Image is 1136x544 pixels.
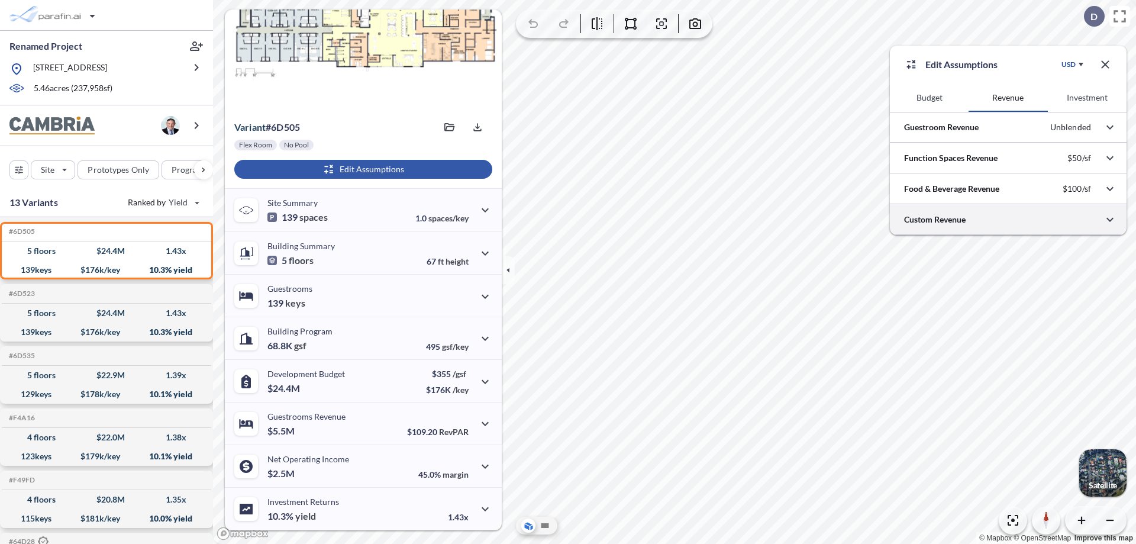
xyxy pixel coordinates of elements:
p: Net Operating Income [267,454,349,464]
p: 5 [267,255,314,266]
p: $24.4M [267,382,302,394]
p: Food & Beverage Revenue [904,183,999,195]
p: Building Program [267,326,333,336]
a: Improve this map [1074,534,1133,542]
img: Switcher Image [1079,449,1127,497]
button: Aerial View [521,519,535,533]
p: 13 Variants [9,195,58,210]
span: margin [443,469,469,479]
span: spaces/key [428,213,469,223]
button: Site Plan [538,519,552,533]
p: 45.0% [418,469,469,479]
button: Budget [890,83,969,112]
a: OpenStreetMap [1014,534,1071,542]
span: RevPAR [439,427,469,437]
a: Mapbox homepage [217,527,269,540]
p: 139 [267,297,305,309]
p: Satellite [1089,481,1117,490]
span: gsf [294,340,306,352]
img: BrandImage [9,117,95,135]
img: user logo [161,116,180,135]
p: 1.0 [415,213,469,223]
p: 5.46 acres ( 237,958 sf) [34,82,112,95]
h5: Click to copy the code [7,289,35,298]
p: Program [172,164,205,176]
p: Edit Assumptions [925,57,998,72]
button: Revenue [969,83,1047,112]
span: ft [438,256,444,266]
span: Yield [169,197,188,208]
p: 1.43x [448,512,469,522]
button: Program [162,160,225,179]
p: Site [41,164,54,176]
div: USD [1061,60,1076,69]
p: $176K [426,385,469,395]
p: $50/sf [1067,153,1091,163]
span: /key [453,385,469,395]
p: [STREET_ADDRESS] [33,62,107,76]
p: Flex Room [239,140,272,150]
h5: Click to copy the code [7,352,35,360]
p: Unblended [1050,122,1091,133]
p: Building Summary [267,241,335,251]
span: yield [295,510,316,522]
span: Variant [234,121,266,133]
p: No Pool [284,140,309,150]
p: 67 [427,256,469,266]
span: spaces [299,211,328,223]
h5: Click to copy the code [7,227,35,236]
p: # 6d505 [234,121,300,133]
span: keys [285,297,305,309]
p: Function Spaces Revenue [904,152,998,164]
h5: Click to copy the code [7,476,35,484]
p: 139 [267,211,328,223]
p: Guestroom Revenue [904,121,979,133]
p: Investment Returns [267,497,339,507]
a: Mapbox [979,534,1012,542]
p: $109.20 [407,427,469,437]
span: gsf/key [442,342,469,352]
p: 495 [426,342,469,352]
button: Ranked by Yield [118,193,207,212]
p: 10.3% [267,510,316,522]
p: $5.5M [267,425,296,437]
p: Guestrooms Revenue [267,411,346,421]
p: Site Summary [267,198,318,208]
p: D [1090,11,1098,22]
p: $355 [426,369,469,379]
button: Prototypes Only [78,160,159,179]
h5: Click to copy the code [7,414,35,422]
p: $100/sf [1063,184,1091,194]
button: Site [31,160,75,179]
span: floors [289,255,314,266]
p: Development Budget [267,369,345,379]
p: Renamed Project [9,40,82,53]
button: Edit Assumptions [234,160,492,179]
button: Switcher ImageSatellite [1079,449,1127,497]
p: 68.8K [267,340,306,352]
p: $2.5M [267,468,296,479]
p: Prototypes Only [88,164,149,176]
button: Investment [1048,83,1127,112]
p: Guestrooms [267,284,312,294]
span: height [446,256,469,266]
span: /gsf [453,369,466,379]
